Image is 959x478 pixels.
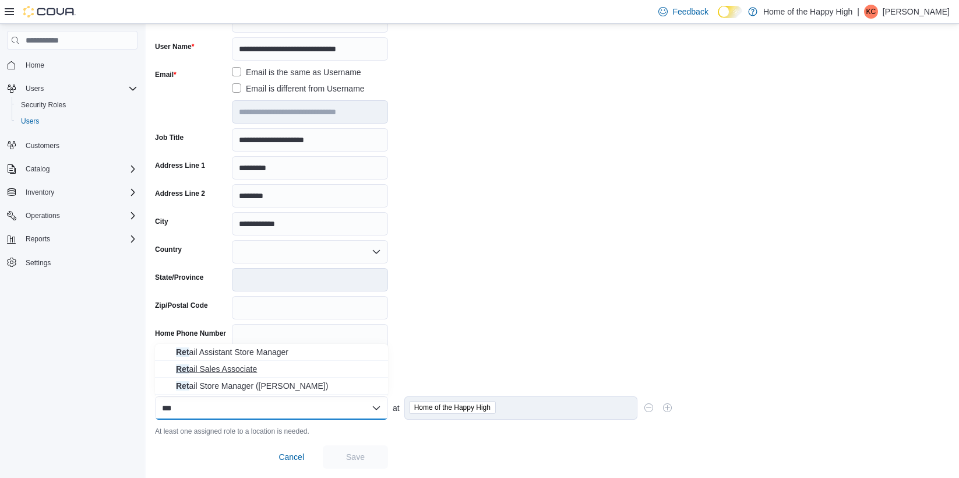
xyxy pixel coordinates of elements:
[21,209,65,223] button: Operations
[21,139,64,153] a: Customers
[864,5,878,19] div: King Chan
[26,141,59,150] span: Customers
[372,403,381,413] button: Close list of options
[21,232,137,246] span: Reports
[409,401,496,414] span: Home of the Happy High
[2,161,142,177] button: Catalog
[2,80,142,97] button: Users
[16,98,137,112] span: Security Roles
[155,378,388,395] button: Retail Store Manager (GM-DM)
[883,5,950,19] p: [PERSON_NAME]
[155,70,177,79] label: Email
[372,247,381,256] button: Open list of options
[155,42,194,51] label: User Name
[21,209,137,223] span: Operations
[763,5,852,19] p: Home of the Happy High
[21,162,54,176] button: Catalog
[21,58,49,72] a: Home
[21,185,59,199] button: Inventory
[278,451,304,463] span: Cancel
[155,189,205,198] label: Address Line 2
[21,255,137,270] span: Settings
[672,6,708,17] span: Feedback
[2,136,142,153] button: Customers
[155,344,388,395] div: Choose from the following options
[26,84,44,93] span: Users
[26,164,50,174] span: Catalog
[16,98,70,112] a: Security Roles
[2,208,142,224] button: Operations
[21,232,55,246] button: Reports
[155,161,205,170] label: Address Line 1
[21,100,66,110] span: Security Roles
[12,113,142,129] button: Users
[346,451,365,463] span: Save
[21,162,137,176] span: Catalog
[12,97,142,113] button: Security Roles
[155,273,203,282] label: State/Province
[155,245,182,254] label: Country
[7,52,137,301] nav: Complex example
[857,5,859,19] p: |
[155,133,184,142] label: Job Title
[21,58,137,72] span: Home
[26,188,54,197] span: Inventory
[26,61,44,70] span: Home
[2,231,142,247] button: Reports
[866,5,876,19] span: KC
[323,445,388,469] button: Save
[16,114,44,128] a: Users
[16,114,137,128] span: Users
[26,211,60,220] span: Operations
[26,234,50,244] span: Reports
[232,65,361,79] label: Email is the same as Username
[2,254,142,271] button: Settings
[21,82,137,96] span: Users
[232,82,365,96] label: Email is different from Username
[21,185,137,199] span: Inventory
[21,256,55,270] a: Settings
[155,396,950,420] div: at
[155,344,388,361] button: Retail Assistant Store Manager
[155,424,950,436] div: At least one assigned role to a location is needed.
[155,361,388,378] button: Retail Sales Associate
[2,184,142,201] button: Inventory
[414,402,491,413] span: Home of the Happy High
[718,6,742,18] input: Dark Mode
[21,82,48,96] button: Users
[2,57,142,73] button: Home
[23,6,76,17] img: Cova
[21,117,39,126] span: Users
[155,329,226,338] label: Home Phone Number
[155,301,208,310] label: Zip/Postal Code
[26,258,51,268] span: Settings
[274,445,309,469] button: Cancel
[155,217,168,226] label: City
[21,138,137,152] span: Customers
